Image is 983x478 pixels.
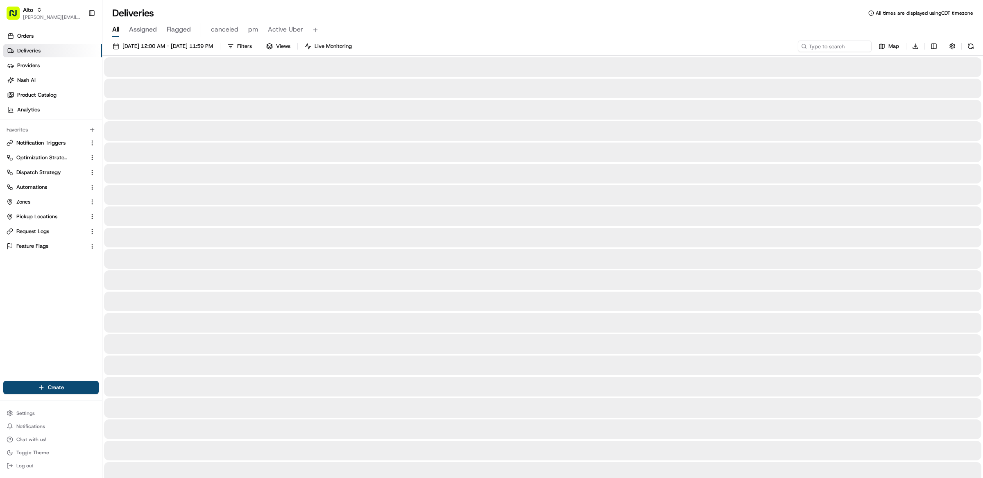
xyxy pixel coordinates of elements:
[268,25,303,34] span: Active Uber
[7,213,86,220] a: Pickup Locations
[17,77,36,84] span: Nash AI
[888,43,899,50] span: Map
[16,423,45,430] span: Notifications
[3,181,99,194] button: Automations
[3,447,99,458] button: Toggle Theme
[7,228,86,235] a: Request Logs
[16,242,48,250] span: Feature Flags
[122,43,213,50] span: [DATE] 12:00 AM - [DATE] 11:59 PM
[16,213,57,220] span: Pickup Locations
[3,381,99,394] button: Create
[3,434,99,445] button: Chat with us!
[23,14,82,20] button: [PERSON_NAME][EMAIL_ADDRESS][DOMAIN_NAME]
[301,41,356,52] button: Live Monitoring
[3,240,99,253] button: Feature Flags
[167,25,191,34] span: Flagged
[3,225,99,238] button: Request Logs
[7,198,86,206] a: Zones
[7,139,86,147] a: Notification Triggers
[7,242,86,250] a: Feature Flags
[876,10,973,16] span: All times are displayed using CDT timezone
[16,410,35,417] span: Settings
[315,43,352,50] span: Live Monitoring
[7,154,86,161] a: Optimization Strategy
[16,436,46,443] span: Chat with us!
[109,41,217,52] button: [DATE] 12:00 AM - [DATE] 11:59 PM
[17,106,40,113] span: Analytics
[798,41,872,52] input: Type to search
[16,154,68,161] span: Optimization Strategy
[7,169,86,176] a: Dispatch Strategy
[3,210,99,223] button: Pickup Locations
[237,43,252,50] span: Filters
[16,183,47,191] span: Automations
[48,384,64,391] span: Create
[248,25,258,34] span: pm
[7,183,86,191] a: Automations
[3,74,102,87] a: Nash AI
[17,91,57,99] span: Product Catalog
[211,25,238,34] span: canceled
[3,136,99,150] button: Notification Triggers
[3,421,99,432] button: Notifications
[3,59,102,72] a: Providers
[17,32,34,40] span: Orders
[112,7,154,20] h1: Deliveries
[276,43,290,50] span: Views
[16,169,61,176] span: Dispatch Strategy
[16,449,49,456] span: Toggle Theme
[3,151,99,164] button: Optimization Strategy
[112,25,119,34] span: All
[16,198,30,206] span: Zones
[3,166,99,179] button: Dispatch Strategy
[3,460,99,471] button: Log out
[965,41,976,52] button: Refresh
[875,41,903,52] button: Map
[16,139,66,147] span: Notification Triggers
[3,103,102,116] a: Analytics
[3,88,102,102] a: Product Catalog
[129,25,157,34] span: Assigned
[16,228,49,235] span: Request Logs
[17,62,40,69] span: Providers
[3,123,99,136] div: Favorites
[3,44,102,57] a: Deliveries
[263,41,294,52] button: Views
[23,6,33,14] button: Alto
[17,47,41,54] span: Deliveries
[224,41,256,52] button: Filters
[16,462,33,469] span: Log out
[3,195,99,208] button: Zones
[3,3,85,23] button: Alto[PERSON_NAME][EMAIL_ADDRESS][DOMAIN_NAME]
[3,408,99,419] button: Settings
[3,29,102,43] a: Orders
